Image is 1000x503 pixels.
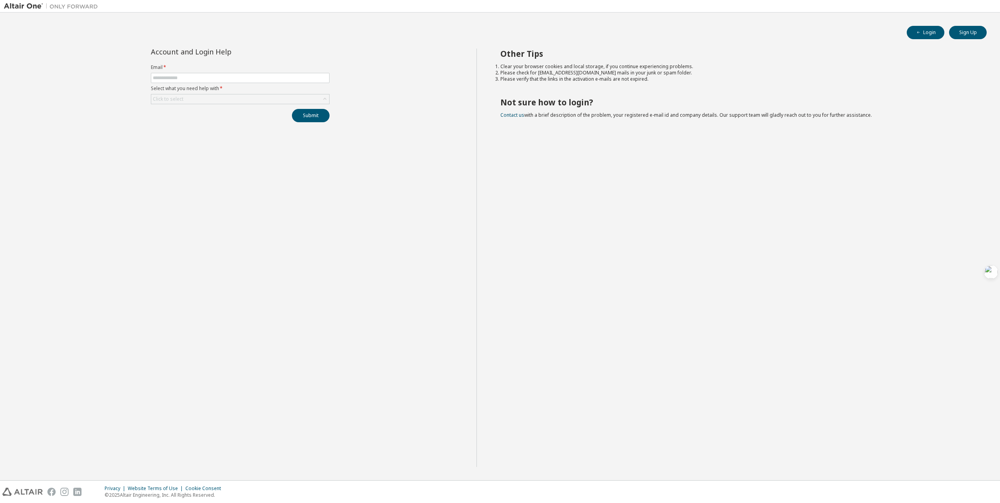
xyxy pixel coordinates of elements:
div: Click to select [153,96,183,102]
button: Submit [292,109,330,122]
div: Cookie Consent [185,485,226,492]
span: with a brief description of the problem, your registered e-mail id and company details. Our suppo... [500,112,872,118]
h2: Not sure how to login? [500,97,973,107]
p: © 2025 Altair Engineering, Inc. All Rights Reserved. [105,492,226,498]
div: Account and Login Help [151,49,294,55]
img: instagram.svg [60,488,69,496]
button: Login [907,26,944,39]
img: linkedin.svg [73,488,82,496]
img: altair_logo.svg [2,488,43,496]
label: Email [151,64,330,71]
img: Altair One [4,2,102,10]
li: Clear your browser cookies and local storage, if you continue experiencing problems. [500,63,973,70]
a: Contact us [500,112,524,118]
div: Website Terms of Use [128,485,185,492]
li: Please verify that the links in the activation e-mails are not expired. [500,76,973,82]
div: Click to select [151,94,329,104]
label: Select what you need help with [151,85,330,92]
button: Sign Up [949,26,987,39]
li: Please check for [EMAIL_ADDRESS][DOMAIN_NAME] mails in your junk or spam folder. [500,70,973,76]
h2: Other Tips [500,49,973,59]
img: facebook.svg [47,488,56,496]
div: Privacy [105,485,128,492]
